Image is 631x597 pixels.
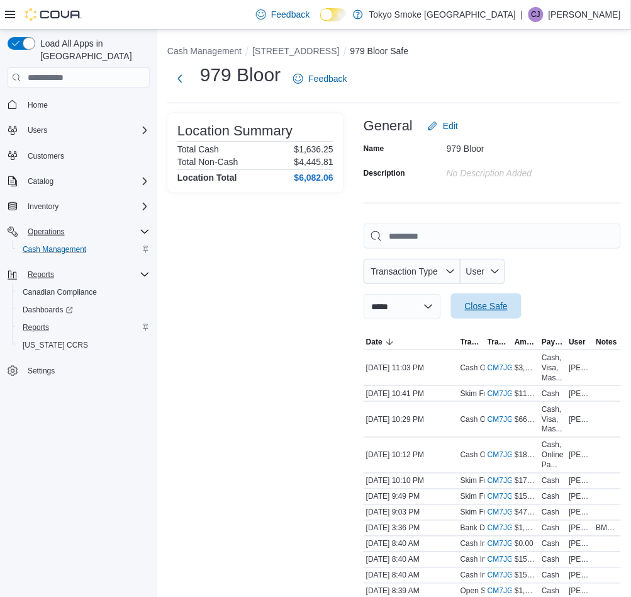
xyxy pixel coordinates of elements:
[23,123,150,138] span: Users
[23,305,73,315] span: Dashboards
[13,336,155,354] button: [US_STATE] CCRS
[364,412,458,427] div: [DATE] 10:29 PM
[461,414,596,424] p: Cash Out From Drawer (Cash Drawer 3)
[461,389,581,399] p: Skim From Drawer (Cash Drawer 1)
[447,163,615,178] div: No Description added
[3,223,155,241] button: Operations
[443,120,458,132] span: Edit
[461,555,581,565] p: Cash In To Drawer (Cash Drawer 3)
[23,340,88,350] span: [US_STATE] CCRS
[3,147,155,165] button: Customers
[3,95,155,113] button: Home
[542,586,559,596] div: Cash
[461,476,581,486] p: Skim From Drawer (Cash Drawer 3)
[288,66,352,91] a: Feedback
[461,337,483,347] span: Transaction Type
[364,144,384,154] label: Name
[488,586,556,596] a: CM7JGD-642137External link
[3,173,155,190] button: Catalog
[364,568,458,583] div: [DATE] 8:40 AM
[512,334,539,350] button: Amount
[23,149,69,164] a: Customers
[596,523,618,533] span: BMO Bank Drop
[28,125,47,135] span: Users
[294,157,333,167] p: $4,445.81
[13,319,155,336] button: Reports
[515,586,537,596] span: $1,999.55
[466,266,485,276] span: User
[23,199,64,214] button: Inventory
[542,555,559,565] div: Cash
[569,389,591,399] span: [PERSON_NAME] [PERSON_NAME]
[28,202,59,212] span: Inventory
[364,448,458,463] div: [DATE] 10:12 PM
[18,242,91,257] a: Cash Management
[320,8,347,21] input: Dark Mode
[569,414,591,424] span: [PERSON_NAME]
[371,266,438,276] span: Transaction Type
[177,144,219,154] h6: Total Cash
[308,72,347,85] span: Feedback
[569,508,591,518] span: [PERSON_NAME]
[488,414,556,424] a: CM7JGD-642390External link
[366,337,383,347] span: Date
[18,302,78,317] a: Dashboards
[35,37,150,62] span: Load All Apps in [GEOGRAPHIC_DATA]
[167,45,621,60] nav: An example of EuiBreadcrumbs
[167,46,242,56] button: Cash Management
[18,320,150,335] span: Reports
[364,168,405,178] label: Description
[488,363,556,373] a: CM7JGD-642422External link
[461,523,505,533] p: Bank Deposit
[569,492,591,502] span: [PERSON_NAME]
[542,571,559,581] div: Cash
[461,492,581,502] p: Skim From Drawer (Cash Drawer 1)
[461,508,581,518] p: Skim From Drawer (Cash Drawer 1)
[515,508,537,518] span: $475.00
[569,586,591,596] span: [PERSON_NAME]
[515,363,537,373] span: $3,896.48
[465,300,508,312] span: Close Safe
[177,123,293,139] h3: Location Summary
[23,123,52,138] button: Users
[542,389,559,399] div: Cash
[23,174,59,189] button: Catalog
[252,46,339,56] button: [STREET_ADDRESS]
[532,7,541,22] span: CJ
[594,334,621,350] button: Notes
[488,571,556,581] a: CM7JGD-642139External link
[461,571,581,581] p: Cash In To Drawer (Cash Drawer 1)
[364,537,458,552] div: [DATE] 8:40 AM
[364,360,458,375] div: [DATE] 11:03 PM
[294,173,333,183] h4: $6,082.06
[515,450,537,460] span: $187.58
[569,571,591,581] span: [PERSON_NAME]
[488,476,556,486] a: CM7JGD-642381External link
[569,476,591,486] span: [PERSON_NAME]
[167,66,193,91] button: Next
[488,539,556,549] a: CM7JGD-642143External link
[200,62,281,88] h1: 979 Bloor
[488,389,556,399] a: CM7JGD-642398External link
[461,363,596,373] p: Cash Out From Drawer (Cash Drawer 1)
[23,244,86,254] span: Cash Management
[515,523,537,533] span: $1,016.55
[542,337,564,347] span: Payment Methods
[18,242,150,257] span: Cash Management
[18,285,150,300] span: Canadian Compliance
[23,98,53,113] a: Home
[461,259,505,284] button: User
[3,122,155,139] button: Users
[23,96,150,112] span: Home
[369,7,517,22] p: Tokyo Smoke [GEOGRAPHIC_DATA]
[542,476,559,486] div: Cash
[461,586,496,596] p: Open Safe
[569,363,591,373] span: [PERSON_NAME]
[8,90,150,412] nav: Complex example
[542,404,564,435] div: Cash, Visa, Mas...
[488,337,510,347] span: Transaction #
[23,224,70,239] button: Operations
[294,144,333,154] p: $1,636.25
[23,322,49,333] span: Reports
[18,302,150,317] span: Dashboards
